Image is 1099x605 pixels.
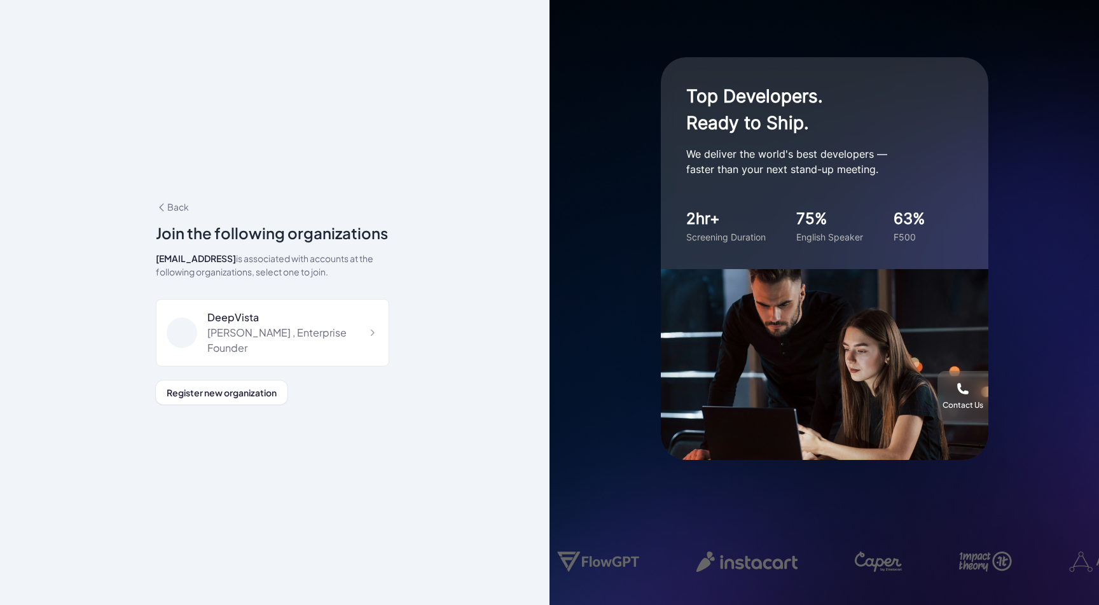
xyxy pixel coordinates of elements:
[796,230,863,244] div: English Speaker
[686,207,766,230] div: 2hr+
[167,387,277,398] span: Register new organization
[207,325,378,356] div: [PERSON_NAME] , Enterprise Founder
[156,201,189,212] span: Back
[686,83,941,136] h1: Top Developers. Ready to Ship.
[937,371,988,422] button: Contact Us
[796,207,863,230] div: 75%
[894,230,925,244] div: F500
[156,380,287,405] button: Register new organization
[207,310,378,325] div: DeepVista
[686,146,941,177] p: We deliver the world's best developers — faster than your next stand-up meeting.
[156,221,394,244] div: Join the following organizations
[894,207,925,230] div: 63%
[156,253,373,277] span: is associated with accounts at the following organizations, select one to join.
[943,400,983,410] div: Contact Us
[686,230,766,244] div: Screening Duration
[156,253,236,264] span: [EMAIL_ADDRESS]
